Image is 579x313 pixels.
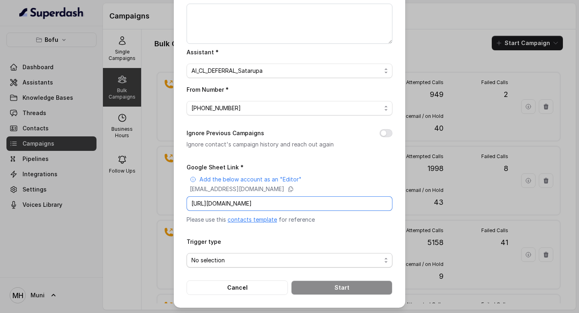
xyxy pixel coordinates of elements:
[190,185,284,193] p: [EMAIL_ADDRESS][DOMAIN_NAME]
[187,253,392,268] button: No selection
[187,128,264,138] label: Ignore Previous Campaigns
[187,140,367,149] p: Ignore contact's campaign history and reach out again
[187,216,392,224] p: Please use this for reference
[191,66,381,76] span: AI_CL_DEFERRAL_Satarupa
[187,238,221,245] label: Trigger type
[191,255,381,265] span: No selection
[187,101,392,115] button: [PHONE_NUMBER]
[228,216,277,223] a: contacts template
[187,280,288,295] button: Cancel
[187,86,229,93] label: From Number *
[187,49,219,56] label: Assistant *
[291,280,392,295] button: Start
[187,164,244,171] label: Google Sheet Link *
[199,175,302,183] p: Add the below account as an "Editor"
[187,64,392,78] button: AI_CL_DEFERRAL_Satarupa
[191,103,381,113] span: [PHONE_NUMBER]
